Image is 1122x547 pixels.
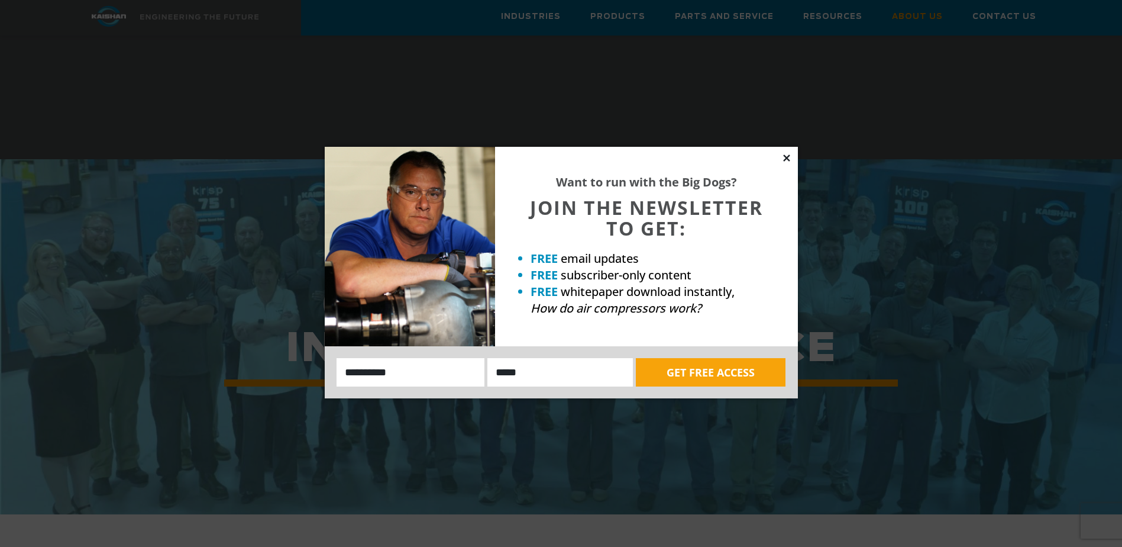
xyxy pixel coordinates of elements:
[556,174,737,190] strong: Want to run with the Big Dogs?
[531,250,558,266] strong: FREE
[561,267,691,283] span: subscriber-only content
[531,284,558,300] strong: FREE
[781,153,792,163] button: Close
[531,300,701,316] em: How do air compressors work?
[530,195,763,241] span: JOIN THE NEWSLETTER TO GET:
[561,250,639,266] span: email updates
[487,358,633,387] input: Email
[636,358,785,387] button: GET FREE ACCESS
[561,284,735,300] span: whitepaper download instantly,
[337,358,485,387] input: Name:
[531,267,558,283] strong: FREE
